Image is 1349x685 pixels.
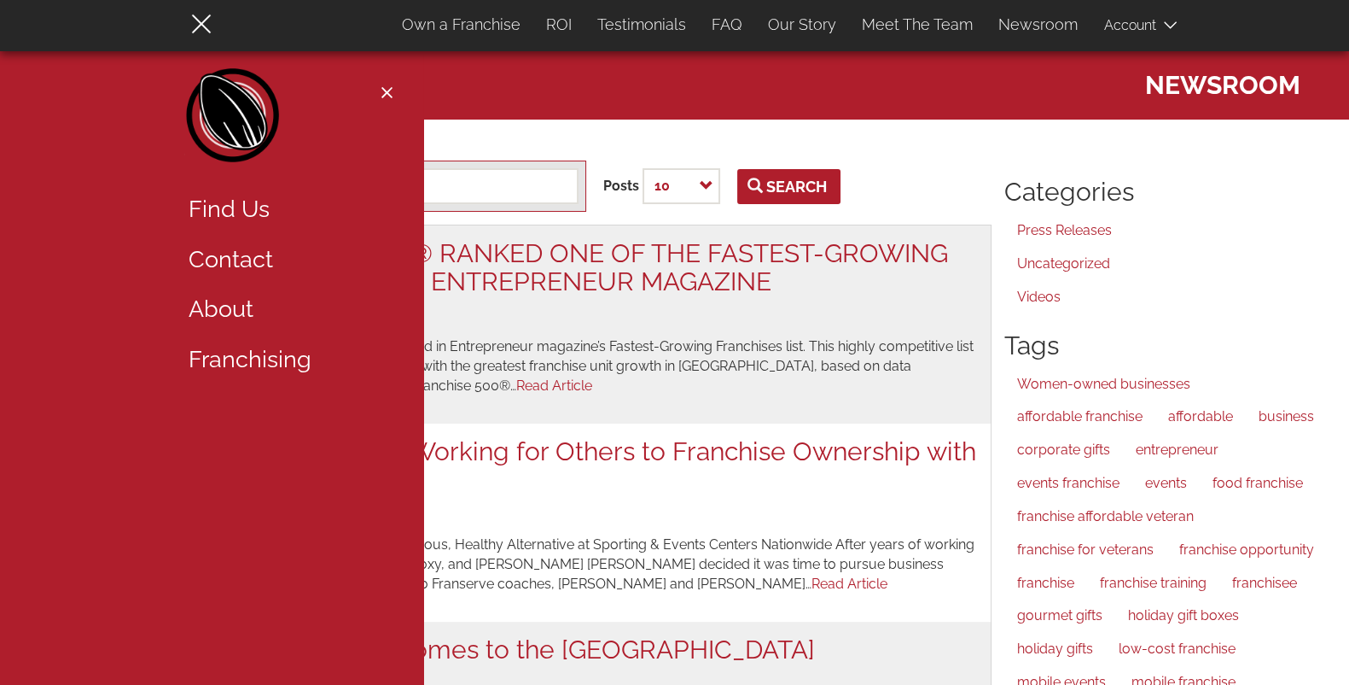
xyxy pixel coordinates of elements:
a: events franchise [1004,467,1132,501]
a: Uncategorized [1004,248,1334,281]
a: Meet The Team [849,7,986,43]
a: food franchise [1200,467,1316,501]
a: corporate gifts [1004,434,1123,467]
a: FAQ [699,7,755,43]
a: entrepreneur [1123,434,1231,467]
button: Search [737,169,840,204]
a: franchise affordable veteran [1004,501,1207,534]
a: Contact [176,235,398,285]
a: franchise [1004,567,1087,600]
a: business [1246,401,1327,434]
span: Search [751,178,827,196]
a: About [176,284,398,335]
label: Posts [603,177,639,196]
a: franchise opportunity [1166,534,1327,567]
a: Newsroom [986,7,1090,43]
span: Newsroom [1144,60,1300,102]
h2: Tags [1004,331,1334,360]
a: Transition from Working for Others to Franchise Ownership with Totally Nutz® [227,436,976,495]
input: Search For... [315,168,579,204]
a: TOTALLY NUTZ® RANKED ONE OF THE FASTEST-GROWING FRANCHISES BY ENTREPRENEUR MAGAZINE [227,238,948,296]
a: gourmet gifts [1004,600,1115,633]
a: Franchising [176,335,398,385]
a: Testimonials [584,7,699,43]
a: Read Article [516,378,592,394]
h2: Categories [1004,178,1334,206]
a: franchisee [1219,567,1310,600]
a: Own a Franchise [389,7,533,43]
a: Totally Nutz® Comes to the [GEOGRAPHIC_DATA] [227,635,815,665]
a: affordable franchise [1004,401,1155,434]
a: Home [184,68,282,171]
a: affordable [1155,401,1246,434]
a: franchise training [1087,567,1219,600]
a: Press Releases [1004,214,1334,248]
a: franchise for veterans [1004,534,1166,567]
a: Videos [1004,281,1334,314]
a: events [1132,467,1200,501]
a: ROI [533,7,584,43]
span: Gourmet Nut Franchise, a Delicious, Healthy Alternative at Sporting & Events Centers Nationwide A... [227,536,974,592]
a: Find Us [176,184,398,235]
a: Women-owned businesses [1004,368,1203,401]
a: holiday gifts [1004,633,1106,666]
a: Our Story [755,7,849,43]
a: holiday gift boxes [1115,600,1252,633]
p: Totally Nutz was recently ranked in Entrepreneur magazine’s Fastest-Growing Franchises list. This... [43,337,977,396]
a: low-cost franchise [1106,633,1248,666]
a: Read Article [811,576,887,592]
